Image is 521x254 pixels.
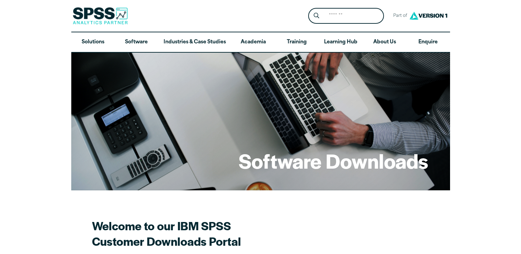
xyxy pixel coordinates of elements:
img: Version1 Logo [408,9,449,22]
h2: Welcome to our IBM SPSS Customer Downloads Portal [92,218,333,249]
nav: Desktop version of site main menu [71,32,450,52]
a: Solutions [71,32,115,52]
button: Search magnifying glass icon [310,10,323,22]
img: SPSS Analytics Partner [73,7,128,24]
a: About Us [363,32,406,52]
h1: Software Downloads [239,147,428,174]
a: Academia [231,32,275,52]
span: Part of [389,11,408,21]
a: Learning Hub [319,32,363,52]
a: Training [275,32,318,52]
a: Software [115,32,158,52]
a: Industries & Case Studies [158,32,231,52]
a: Enquire [406,32,450,52]
svg: Search magnifying glass icon [314,13,319,19]
form: Site Header Search Form [308,8,384,24]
